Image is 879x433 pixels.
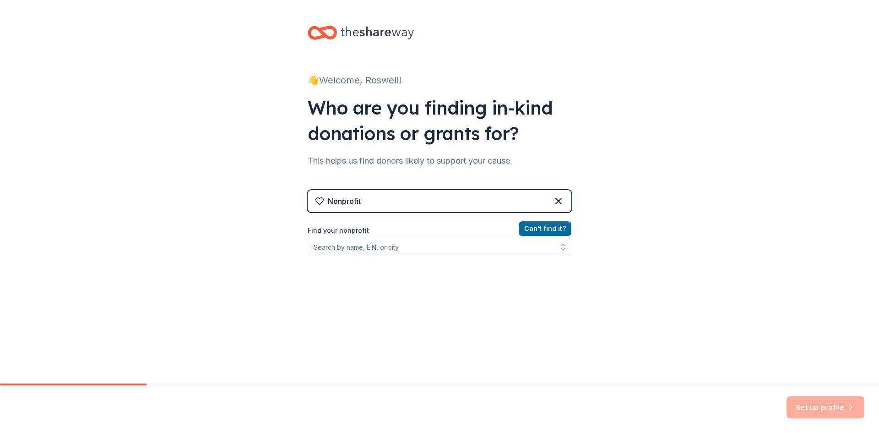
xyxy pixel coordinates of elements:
[328,196,361,207] div: Nonprofit
[308,225,571,236] label: Find your nonprofit
[308,95,571,146] div: Who are you finding in-kind donations or grants for?
[519,221,571,236] button: Can't find it?
[308,73,571,88] div: 👋 Welcome, Roswell!
[308,238,571,256] input: Search by name, EIN, or city
[308,153,571,168] div: This helps us find donors likely to support your cause.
